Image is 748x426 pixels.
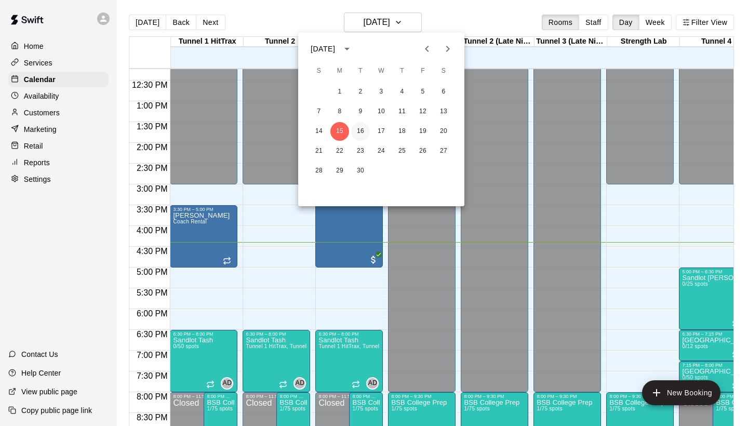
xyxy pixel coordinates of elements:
[413,102,432,121] button: 12
[434,102,453,121] button: 13
[372,61,391,82] span: Wednesday
[393,122,411,141] button: 18
[372,83,391,101] button: 3
[417,38,437,59] button: Previous month
[437,38,458,59] button: Next month
[310,162,328,180] button: 28
[413,142,432,161] button: 26
[413,83,432,101] button: 5
[351,83,370,101] button: 2
[372,122,391,141] button: 17
[372,102,391,121] button: 10
[393,142,411,161] button: 25
[372,142,391,161] button: 24
[434,122,453,141] button: 20
[310,122,328,141] button: 14
[434,142,453,161] button: 27
[351,102,370,121] button: 9
[330,102,349,121] button: 8
[413,122,432,141] button: 19
[330,61,349,82] span: Monday
[351,142,370,161] button: 23
[393,61,411,82] span: Thursday
[351,61,370,82] span: Tuesday
[311,44,335,55] div: [DATE]
[351,162,370,180] button: 30
[310,61,328,82] span: Sunday
[330,83,349,101] button: 1
[351,122,370,141] button: 16
[434,83,453,101] button: 6
[330,162,349,180] button: 29
[338,40,356,58] button: calendar view is open, switch to year view
[413,61,432,82] span: Friday
[330,122,349,141] button: 15
[393,102,411,121] button: 11
[434,61,453,82] span: Saturday
[330,142,349,161] button: 22
[310,142,328,161] button: 21
[393,83,411,101] button: 4
[310,102,328,121] button: 7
